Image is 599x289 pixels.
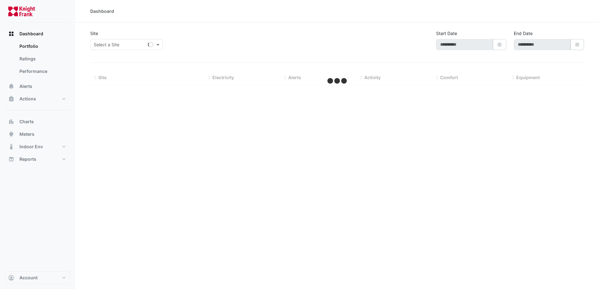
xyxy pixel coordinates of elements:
[8,131,14,137] app-icon: Meters
[5,40,70,80] div: Dashboard
[5,153,70,165] button: Reports
[212,75,234,80] span: Electricity
[14,40,70,53] a: Portfolio
[436,30,457,37] label: Start Date
[5,128,70,140] button: Meters
[90,8,114,14] div: Dashboard
[8,144,14,150] app-icon: Indoor Env
[8,96,14,102] app-icon: Actions
[19,96,36,102] span: Actions
[5,80,70,93] button: Alerts
[19,275,38,281] span: Account
[440,75,458,80] span: Comfort
[8,119,14,125] app-icon: Charts
[8,5,36,18] img: Company Logo
[5,93,70,105] button: Actions
[516,75,540,80] span: Equipment
[14,53,70,65] a: Ratings
[5,115,70,128] button: Charts
[364,75,381,80] span: Activity
[90,30,98,37] label: Site
[5,28,70,40] button: Dashboard
[19,131,34,137] span: Meters
[19,31,43,37] span: Dashboard
[98,75,107,80] span: Site
[19,83,32,89] span: Alerts
[5,140,70,153] button: Indoor Env
[19,119,34,125] span: Charts
[14,65,70,78] a: Performance
[5,271,70,284] button: Account
[8,156,14,162] app-icon: Reports
[8,31,14,37] app-icon: Dashboard
[8,83,14,89] app-icon: Alerts
[19,144,43,150] span: Indoor Env
[514,30,533,37] label: End Date
[19,156,36,162] span: Reports
[288,75,301,80] span: Alerts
